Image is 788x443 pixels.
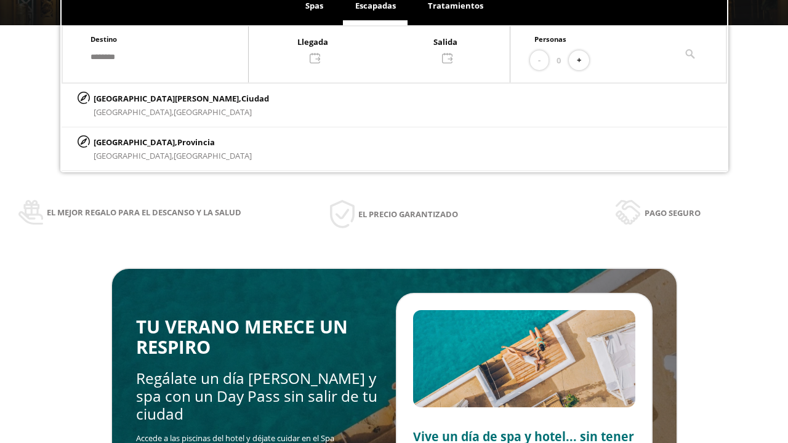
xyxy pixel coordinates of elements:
[94,92,269,105] p: [GEOGRAPHIC_DATA][PERSON_NAME],
[90,34,117,44] span: Destino
[530,50,549,71] button: -
[413,310,635,407] img: Slide2.BHA6Qswy.webp
[177,137,215,148] span: Provincia
[47,206,241,219] span: El mejor regalo para el descanso y la salud
[534,34,566,44] span: Personas
[569,50,589,71] button: +
[94,135,252,149] p: [GEOGRAPHIC_DATA],
[94,150,174,161] span: [GEOGRAPHIC_DATA],
[136,368,377,425] span: Regálate un día [PERSON_NAME] y spa con un Day Pass sin salir de tu ciudad
[557,54,561,67] span: 0
[94,106,174,118] span: [GEOGRAPHIC_DATA],
[174,106,252,118] span: [GEOGRAPHIC_DATA]
[645,206,701,220] span: Pago seguro
[241,93,269,104] span: Ciudad
[174,150,252,161] span: [GEOGRAPHIC_DATA]
[358,207,458,221] span: El precio garantizado
[136,314,348,359] span: TU VERANO MERECE UN RESPIRO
